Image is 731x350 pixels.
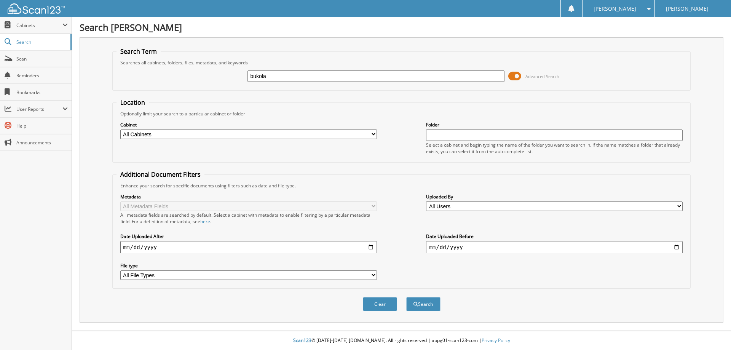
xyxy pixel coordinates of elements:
input: start [120,241,377,253]
span: Announcements [16,139,68,146]
span: Scan123 [293,337,311,344]
span: Cabinets [16,22,62,29]
legend: Search Term [117,47,161,56]
button: Clear [363,297,397,311]
span: Scan [16,56,68,62]
label: Cabinet [120,121,377,128]
legend: Location [117,98,149,107]
iframe: Chat Widget [693,313,731,350]
a: Privacy Policy [482,337,510,344]
label: File type [120,262,377,269]
span: Search [16,39,67,45]
span: [PERSON_NAME] [594,6,636,11]
div: © [DATE]-[DATE] [DOMAIN_NAME]. All rights reserved | appg01-scan123-com | [72,331,731,350]
label: Metadata [120,193,377,200]
span: [PERSON_NAME] [666,6,709,11]
span: Advanced Search [525,74,559,79]
label: Folder [426,121,683,128]
button: Search [406,297,441,311]
span: Reminders [16,72,68,79]
input: end [426,241,683,253]
span: User Reports [16,106,62,112]
label: Date Uploaded After [120,233,377,240]
a: here [200,218,210,225]
div: Enhance your search for specific documents using filters such as date and file type. [117,182,687,189]
span: Help [16,123,68,129]
span: Bookmarks [16,89,68,96]
label: Date Uploaded Before [426,233,683,240]
legend: Additional Document Filters [117,170,204,179]
div: Optionally limit your search to a particular cabinet or folder [117,110,687,117]
div: Select a cabinet and begin typing the name of the folder you want to search in. If the name match... [426,142,683,155]
h1: Search [PERSON_NAME] [80,21,723,34]
label: Uploaded By [426,193,683,200]
div: Searches all cabinets, folders, files, metadata, and keywords [117,59,687,66]
img: scan123-logo-white.svg [8,3,65,14]
div: All metadata fields are searched by default. Select a cabinet with metadata to enable filtering b... [120,212,377,225]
